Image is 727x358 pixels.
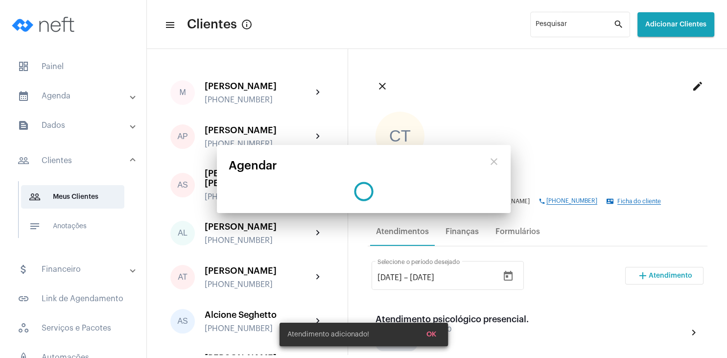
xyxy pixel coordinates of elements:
[205,266,312,276] div: [PERSON_NAME]
[170,221,195,245] div: AL
[205,192,312,201] div: [PHONE_NUMBER]
[205,280,312,289] div: [PHONE_NUMBER]
[241,19,253,30] mat-icon: Button that displays a tooltip when focused or hovered over
[376,227,429,236] div: Atendimentos
[205,125,312,135] div: [PERSON_NAME]
[18,90,131,102] mat-panel-title: Agenda
[10,316,137,340] span: Serviços e Pacotes
[29,191,41,203] mat-icon: sidenav icon
[613,19,625,30] mat-icon: search
[205,81,312,91] div: [PERSON_NAME]
[205,168,312,188] div: [PERSON_NAME] e [PERSON_NAME]
[18,155,29,167] mat-icon: sidenav icon
[546,198,597,205] span: [PHONE_NUMBER]
[18,293,29,305] mat-icon: sidenav icon
[170,124,195,149] div: AP
[170,309,195,334] div: AS
[18,61,29,72] span: sidenav icon
[18,263,29,275] mat-icon: sidenav icon
[312,131,324,143] mat-icon: chevron_right
[617,198,661,205] span: Ficha do cliente
[446,227,479,236] div: Finanças
[688,327,700,338] mat-icon: chevron_right
[205,324,312,333] div: [PHONE_NUMBER]
[205,95,312,104] div: [PHONE_NUMBER]
[312,271,324,283] mat-icon: chevron_right
[8,5,81,44] img: logo-neft-novo-2.png
[692,80,704,92] mat-icon: edit
[18,119,131,131] mat-panel-title: Dados
[649,272,692,279] span: Atendimento
[170,265,195,289] div: AT
[375,170,700,182] div: [PERSON_NAME]
[205,310,312,320] div: Alcione Seghetto
[21,215,124,238] span: Anotações
[21,185,124,209] span: Meus Clientes
[18,119,29,131] mat-icon: sidenav icon
[312,87,324,98] mat-icon: chevron_right
[187,17,237,32] span: Clientes
[539,198,546,205] mat-icon: phone
[426,331,436,338] span: OK
[404,273,408,282] span: –
[287,330,369,339] span: Atendimento adicionado!
[625,267,704,285] button: Adicionar Atendimento
[205,236,312,245] div: [PHONE_NUMBER]
[205,222,312,232] div: [PERSON_NAME]
[18,155,131,167] mat-panel-title: Clientes
[229,159,277,172] span: Agendar
[18,322,29,334] span: sidenav icon
[10,55,137,78] span: Painel
[18,90,29,102] mat-icon: sidenav icon
[498,266,518,286] button: Open calendar
[18,263,131,275] mat-panel-title: Financeiro
[375,112,424,161] div: CT
[170,173,195,197] div: AS
[312,227,324,239] mat-icon: chevron_right
[170,80,195,105] div: M
[205,140,312,148] div: [PHONE_NUMBER]
[637,270,649,282] mat-icon: add
[164,19,174,31] mat-icon: sidenav icon
[645,21,706,28] span: Adicionar Clientes
[488,156,500,167] mat-icon: close
[410,273,469,282] input: Data do fim
[495,227,540,236] div: Formulários
[377,273,402,282] input: Data de início
[10,287,137,310] span: Link de Agendamento
[607,198,614,205] mat-icon: contact_mail
[29,220,41,232] mat-icon: sidenav icon
[536,23,613,30] input: Pesquisar
[376,80,388,92] mat-icon: close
